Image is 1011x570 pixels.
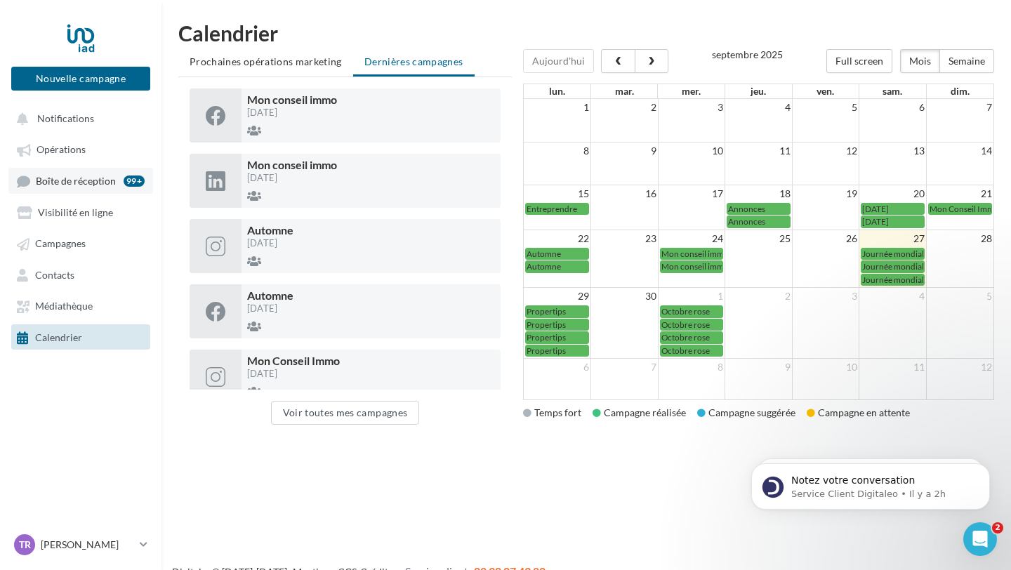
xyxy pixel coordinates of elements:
a: Mon conseil immo [660,260,724,272]
td: 7 [926,99,993,116]
td: 7 [590,359,658,376]
td: 12 [792,142,859,160]
a: Propertips [525,345,589,357]
th: mer. [658,84,725,98]
a: Automne [525,248,589,260]
td: 29 [524,288,591,305]
a: Annonces [727,216,791,227]
td: 15 [524,185,591,203]
a: Octobre rose [660,345,724,357]
span: Boîte de réception [36,175,116,187]
td: 10 [658,142,725,160]
span: Notifications [37,112,94,124]
a: Octobre rose [660,319,724,331]
td: 26 [792,230,859,247]
td: 8 [524,142,591,160]
span: Automne [247,223,293,237]
td: 9 [725,359,793,376]
h1: Calendrier [178,22,994,44]
td: 20 [859,185,927,203]
a: Propertips [525,305,589,317]
span: Propertips [527,345,566,356]
th: jeu. [725,84,793,98]
td: 23 [590,230,658,247]
td: 10 [792,359,859,376]
th: dim. [926,84,993,98]
td: 5 [792,99,859,116]
a: Visibilité en ligne [8,199,153,225]
span: [DATE] [862,216,889,227]
td: 8 [658,359,725,376]
td: 30 [590,288,658,305]
a: Annonces [727,203,791,215]
a: [DATE] [861,216,925,227]
a: Octobre rose [660,331,724,343]
td: 9 [590,142,658,160]
th: lun. [524,84,591,98]
span: Prochaines opérations marketing [190,55,342,67]
span: Opérations [37,144,86,156]
a: Mon Conseil Immo [928,203,992,215]
td: 1 [524,99,591,116]
div: Temps fort [523,406,581,420]
span: Propertips [527,332,566,343]
span: Octobre rose [661,319,710,330]
span: Octobre rose [661,332,710,343]
td: 21 [926,185,993,203]
td: 14 [926,142,993,160]
span: Mon conseil immo [247,93,337,106]
span: Contacts [35,269,74,281]
div: 99+ [124,175,145,187]
td: 13 [859,142,927,160]
a: Journée mondiale du Tourisme [861,274,925,286]
td: 1 [658,288,725,305]
td: 5 [926,288,993,305]
a: Mon conseil immo [660,248,724,260]
a: Propertips [525,331,589,343]
a: Automne [525,260,589,272]
td: 3 [792,288,859,305]
span: Annonces [728,216,765,227]
span: Mon Conseil Immo [930,204,999,214]
a: Propertips [525,319,589,331]
div: [DATE] [247,173,495,183]
span: Octobre rose [661,306,710,317]
span: TR [19,538,31,552]
th: sam. [859,84,927,98]
a: Contacts [8,262,153,287]
td: 28 [926,230,993,247]
td: 6 [859,99,927,116]
th: ven. [792,84,859,98]
td: 6 [524,359,591,376]
td: 12 [926,359,993,376]
span: Mon conseil immo [247,158,337,171]
span: Entreprendre [527,204,577,214]
div: Campagne réalisée [593,406,686,420]
iframe: Intercom notifications message [730,434,1011,532]
a: Journée mondiale du Tourisme [861,248,925,260]
span: Journée mondiale du Tourisme [862,261,975,272]
iframe: Intercom live chat [963,522,997,556]
div: Campagne suggérée [697,406,795,420]
td: 3 [658,99,725,116]
td: 17 [658,185,725,203]
p: [PERSON_NAME] [41,538,134,552]
td: 16 [590,185,658,203]
button: Mois [900,49,940,73]
span: Mon conseil immo [661,248,729,259]
a: [DATE] [861,203,925,215]
span: Mon conseil immo [661,261,729,272]
span: Automne [527,261,561,272]
td: 24 [658,230,725,247]
td: 18 [725,185,793,203]
td: 25 [725,230,793,247]
span: 2 [992,522,1003,533]
span: Dernières campagnes [364,55,463,67]
span: Automne [527,248,561,259]
a: Boîte de réception99+ [8,168,153,194]
button: Semaine [939,49,994,73]
span: Médiathèque [35,300,93,312]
